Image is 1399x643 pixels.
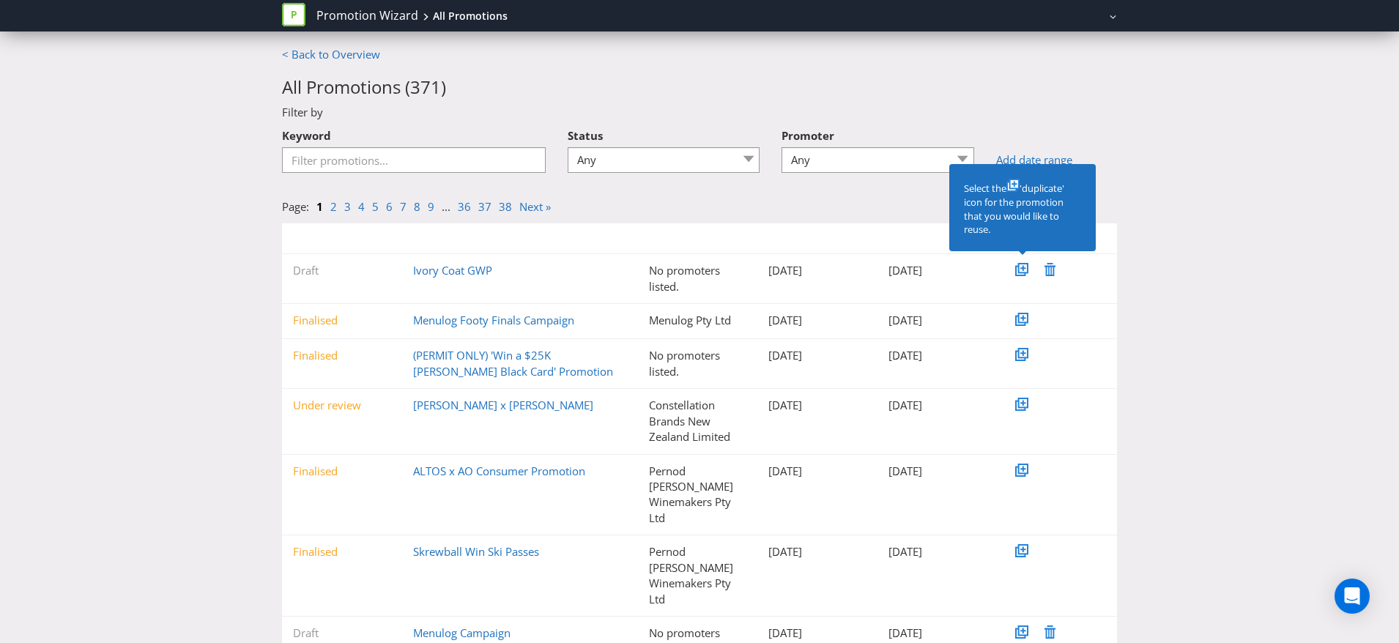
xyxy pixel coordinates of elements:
span: Modified [899,232,935,245]
div: Filter by [271,105,1128,120]
span: 371 [410,75,441,99]
a: 6 [386,199,393,214]
div: [DATE] [877,544,998,560]
a: Menulog Campaign [413,625,511,640]
a: 3 [344,199,351,214]
a: 5 [372,199,379,214]
a: 1 [316,199,323,214]
a: Promotion Wizard [316,7,418,24]
div: No promoters listed. [638,263,758,294]
span: Created [779,232,812,245]
label: Keyword [282,121,331,144]
a: (PERMIT ONLY) 'Win a $25K [PERSON_NAME] Black Card' Promotion [413,348,613,378]
div: [DATE] [877,348,998,363]
div: Draft [282,625,402,641]
a: 8 [414,199,420,214]
span: ) [441,75,446,99]
span: Promotion Name [423,232,493,245]
div: All Promotions [433,9,508,23]
a: Skrewball Win Ski Passes [413,544,539,559]
span: Promoter [782,128,834,143]
div: [DATE] [877,398,998,413]
div: Draft [282,263,402,278]
a: 38 [499,199,512,214]
a: [PERSON_NAME] [1024,10,1107,22]
div: [DATE] [757,263,877,278]
a: 9 [428,199,434,214]
span: ▼ [649,232,658,245]
input: Filter promotions... [282,147,546,173]
span: Page: [282,199,309,214]
a: Add date range [996,152,1117,168]
span: All Promotions ( [282,75,410,99]
span: The Idea Shed Pty Ltd [928,10,1015,22]
div: [DATE] [877,625,998,641]
div: [DATE] [757,544,877,560]
div: Finalised [282,464,402,479]
span: ▼ [768,232,777,245]
div: [DATE] [757,313,877,328]
div: [DATE] [757,625,877,641]
div: Pernod [PERSON_NAME] Winemakers Pty Ltd [638,544,758,607]
a: [PERSON_NAME] x [PERSON_NAME] [413,398,593,412]
span: ▼ [293,232,302,245]
span: Status [304,232,330,245]
div: [DATE] [757,398,877,413]
div: Pernod [PERSON_NAME] Winemakers Pty Ltd [638,464,758,527]
a: 2 [330,199,337,214]
span: 'duplicate' icon for the promotion that you would like to reuse. [964,182,1064,236]
div: [DATE] [877,464,998,479]
a: Menulog Footy Finals Campaign [413,313,574,327]
span: Status [568,128,603,143]
div: [DATE] [877,313,998,328]
div: Menulog Pty Ltd [638,313,758,328]
span: ▼ [888,232,897,245]
span: Promoter [660,232,699,245]
a: 4 [358,199,365,214]
a: 7 [400,199,407,214]
span: Select the [964,182,1006,195]
div: Under review [282,398,402,413]
div: Finalised [282,544,402,560]
a: ALTOS x AO Consumer Promotion [413,464,585,478]
div: [DATE] [877,263,998,278]
li: ... [442,199,458,215]
div: No promoters listed. [638,348,758,379]
a: Ivory Coat GWP [413,263,492,278]
div: Constellation Brands New Zealand Limited [638,398,758,445]
a: < Back to Overview [282,47,380,62]
span: ▼ [413,232,422,245]
a: 37 [478,199,491,214]
div: Finalised [282,313,402,328]
a: Next » [519,199,551,214]
div: Finalised [282,348,402,363]
div: Open Intercom Messenger [1335,579,1370,614]
div: [DATE] [757,348,877,363]
div: [DATE] [757,464,877,479]
a: 36 [458,199,471,214]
